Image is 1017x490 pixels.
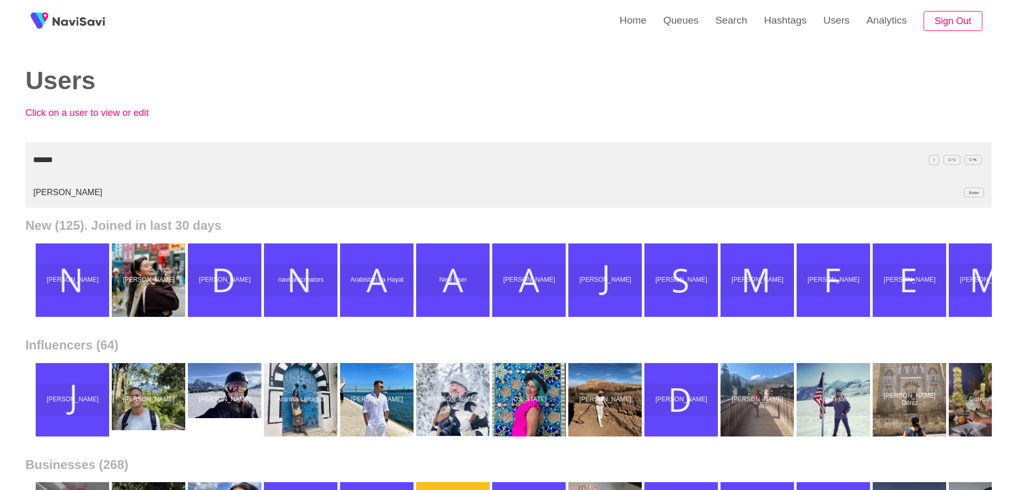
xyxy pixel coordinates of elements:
[38,396,107,403] p: [PERSON_NAME]
[416,363,492,436] a: [PERSON_NAME]Timo Oksanen
[25,457,991,472] h2: Businesses (268)
[797,243,873,317] a: [PERSON_NAME]Faisal Khan
[647,276,716,284] p: [PERSON_NAME]
[944,155,960,165] span: C^J
[723,396,792,403] p: [PERSON_NAME]
[492,363,568,436] a: [US_STATE]Virginia
[873,243,949,317] a: [PERSON_NAME]Emmanuel Ziddah
[875,392,944,407] p: [PERSON_NAME] Déniz
[38,276,107,284] p: [PERSON_NAME]
[264,243,340,317] a: navisavicreatorsnavisavicreators
[875,276,944,284] p: [PERSON_NAME]
[340,363,416,436] a: [PERSON_NAME]Anastasios Marthidis
[190,276,259,284] p: [PERSON_NAME]
[25,218,991,233] h2: New (125). Joined in last 30 days
[112,363,188,436] a: [PERSON_NAME]James Alldred
[799,276,868,284] p: [PERSON_NAME]
[644,243,721,317] a: [PERSON_NAME]Sadiyya
[36,363,112,436] a: [PERSON_NAME]Jonny
[723,276,792,284] p: [PERSON_NAME]
[492,243,568,317] a: [PERSON_NAME]Ally Hongo
[266,276,335,284] p: navisavicreators
[799,396,868,403] p: App Tester
[190,396,259,403] p: [PERSON_NAME]
[494,396,564,403] p: [US_STATE]
[418,276,488,284] p: New User
[873,363,949,436] a: [PERSON_NAME] DénizLeticia Marrero Déniz
[929,155,939,165] span: /
[25,338,991,353] h2: Influencers (64)
[797,363,873,436] a: App TesterApp Tester
[114,396,183,403] p: [PERSON_NAME]
[570,276,640,284] p: [PERSON_NAME]
[964,188,983,198] span: Enter
[266,396,335,403] p: Arantxa Lafragua
[721,243,797,317] a: [PERSON_NAME]Mohd Zaman
[342,276,411,284] p: Arabistan’da Hayat
[25,67,493,95] h2: Users
[568,243,644,317] a: [PERSON_NAME]Jonny
[26,8,52,34] img: fireSpot
[965,155,982,165] span: C^K
[721,363,797,436] a: [PERSON_NAME]Eri Xavier
[340,243,416,317] a: Arabistan’da HayatArabistan’da Hayat
[342,396,411,403] p: [PERSON_NAME]
[188,363,264,436] a: [PERSON_NAME]Hilary
[568,363,644,436] a: [PERSON_NAME]Agnieszka Broniszewska
[924,11,982,31] button: Sign Out
[25,177,991,208] li: [PERSON_NAME]
[114,276,183,284] p: [PERSON_NAME]
[188,243,264,317] a: [PERSON_NAME]Devon Sweet
[36,243,112,317] a: [PERSON_NAME]Nick
[644,363,721,436] a: [PERSON_NAME]Maddie
[418,396,488,403] p: [PERSON_NAME]
[25,108,256,119] p: Click on a user to view or edit
[264,363,340,436] a: Arantxa LafraguaArantxa Lafragua
[416,243,492,317] a: New UserNew User
[52,16,105,26] img: fireSpot
[570,396,640,403] p: [PERSON_NAME]
[494,276,564,284] p: [PERSON_NAME]
[647,396,716,403] p: [PERSON_NAME]
[112,243,188,317] a: [PERSON_NAME]Jhayde Charlaine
